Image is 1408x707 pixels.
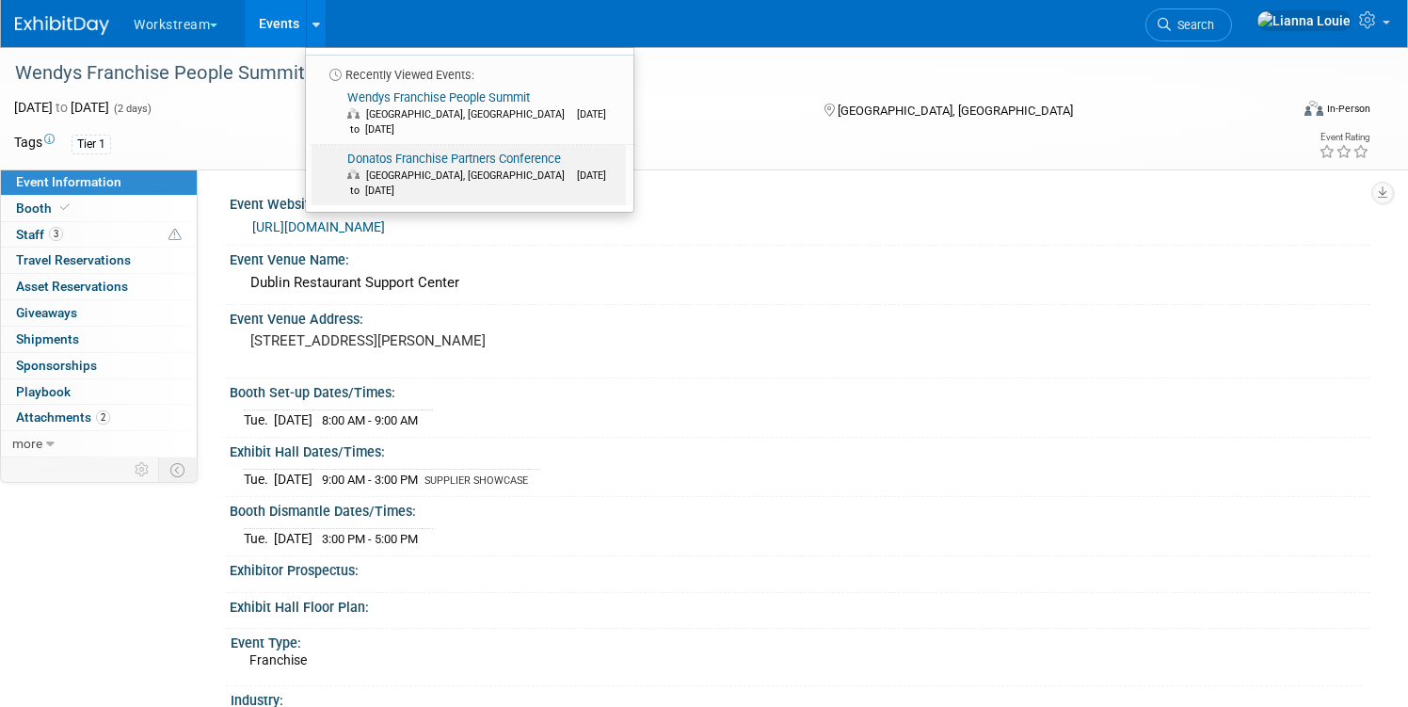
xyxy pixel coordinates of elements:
td: Tue. [244,410,274,430]
div: Tier 1 [72,135,111,154]
span: to [53,100,71,115]
a: Booth [1,196,197,221]
a: Wendys Franchise People Summit [GEOGRAPHIC_DATA], [GEOGRAPHIC_DATA] [DATE] to [DATE] [312,84,626,144]
span: Playbook [16,384,71,399]
span: Potential Scheduling Conflict -- at least one attendee is tagged in another overlapping event. [168,227,182,244]
td: [DATE] [274,410,312,430]
div: Booth Set-up Dates/Times: [230,378,1370,402]
div: Event Venue Address: [230,305,1370,329]
div: Event Format [1168,98,1370,126]
a: [URL][DOMAIN_NAME] [252,219,385,234]
div: Booth Dismantle Dates/Times: [230,497,1370,521]
div: Dublin Restaurant Support Center [244,268,1356,297]
span: Franchise [249,652,307,667]
div: Wendys Franchise People Summit [8,56,1255,90]
td: Tags [14,133,55,154]
img: ExhibitDay [15,16,109,35]
span: [GEOGRAPHIC_DATA], [GEOGRAPHIC_DATA] [366,108,574,121]
a: Sponsorships [1,353,197,378]
a: Giveaways [1,300,197,326]
span: Travel Reservations [16,252,131,267]
td: [DATE] [274,470,312,490]
span: Shipments [16,331,79,346]
div: Exhibit Hall Floor Plan: [230,593,1370,617]
pre: [STREET_ADDRESS][PERSON_NAME] [250,332,684,349]
span: Booth [16,201,73,216]
td: Tue. [244,470,274,490]
span: 2 [96,410,110,425]
a: Attachments2 [1,405,197,430]
span: [DATE] to [DATE] [347,108,606,136]
img: Format-Inperson.png [1304,101,1323,116]
a: Playbook [1,379,197,405]
td: Personalize Event Tab Strip [126,458,159,482]
a: Staff3 [1,222,197,248]
span: 3 [49,227,63,241]
div: Exhibitor Prospectus: [230,556,1370,580]
span: (2 days) [112,103,152,115]
span: Event Information [16,174,121,189]
span: [DATE] [DATE] [14,100,109,115]
a: more [1,431,197,457]
div: Event Rating [1319,133,1369,142]
td: Toggle Event Tabs [159,458,198,482]
span: more [12,436,42,451]
div: In-Person [1326,102,1370,116]
a: Event Information [1,169,197,195]
span: 3:00 PM - 5:00 PM [322,532,418,546]
li: Recently Viewed Events: [306,55,633,84]
span: [DATE] to [DATE] [347,169,606,197]
span: Attachments [16,410,110,425]
div: Event Venue Name: [230,246,1370,269]
i: Booth reservation complete [60,202,70,213]
span: [GEOGRAPHIC_DATA], [GEOGRAPHIC_DATA] [366,169,574,182]
div: Event Type: [231,629,1362,652]
div: Exhibit Hall Dates/Times: [230,438,1370,461]
span: [GEOGRAPHIC_DATA], [GEOGRAPHIC_DATA] [838,104,1073,118]
a: Donatos Franchise Partners Conference [GEOGRAPHIC_DATA], [GEOGRAPHIC_DATA] [DATE] to [DATE] [312,145,626,205]
div: Event Website: [230,190,1370,214]
span: Staff [16,227,63,242]
span: 8:00 AM - 9:00 AM [322,413,418,427]
span: Sponsorships [16,358,97,373]
a: Travel Reservations [1,248,197,273]
span: Search [1171,18,1214,32]
a: Search [1145,8,1232,41]
a: Asset Reservations [1,274,197,299]
span: 9:00 AM - 3:00 PM [322,473,418,487]
span: Giveaways [16,305,77,320]
img: Lianna Louie [1256,10,1352,31]
span: SUPPLIER SHOWCASE [424,474,528,487]
td: [DATE] [274,529,312,549]
td: Tue. [244,529,274,549]
a: Shipments [1,327,197,352]
span: Asset Reservations [16,279,128,294]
